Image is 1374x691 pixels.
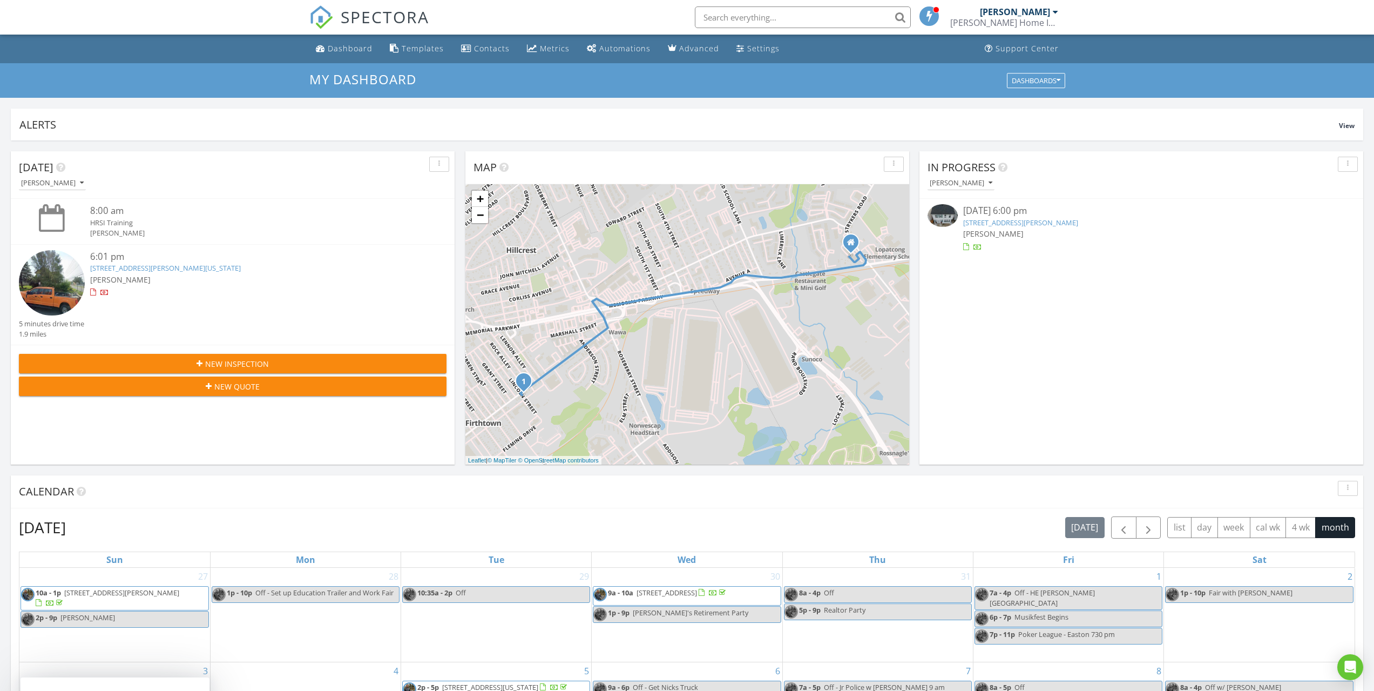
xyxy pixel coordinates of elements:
[19,484,74,499] span: Calendar
[64,588,179,598] span: [STREET_ADDRESS][PERSON_NAME]
[294,552,317,567] a: Monday
[90,204,411,218] div: 8:00 am
[1136,516,1161,539] button: Next month
[468,457,486,464] a: Leaflet
[963,204,1319,218] div: [DATE] 6:00 pm
[959,568,973,585] a: Go to July 31, 2025
[1167,517,1192,538] button: list
[824,605,865,615] span: Realtor Party
[824,588,834,598] span: Off
[385,39,448,59] a: Templates
[402,43,444,53] div: Templates
[19,377,446,396] button: New Quote
[90,274,151,285] span: [PERSON_NAME]
[309,70,416,88] span: My Dashboard
[457,39,514,59] a: Contacts
[1014,612,1068,622] span: Musikfest Begins
[867,552,888,567] a: Thursday
[417,588,452,598] span: 10:35a - 2p
[1250,517,1287,538] button: cal wk
[1061,552,1077,567] a: Friday
[456,588,466,598] span: Off
[214,381,260,392] span: New Quote
[19,354,446,373] button: New Inspection
[990,612,1011,622] span: 6p - 7p
[312,39,377,59] a: Dashboard
[341,5,429,28] span: SPECTORA
[19,250,85,316] img: streetview
[309,15,429,37] a: SPECTORA
[608,588,633,598] span: 9a - 10a
[21,613,35,626] img: cover_photo.jpg
[472,191,488,207] a: Zoom in
[973,568,1163,662] td: Go to August 1, 2025
[36,613,57,622] span: 2p - 9p
[19,250,446,340] a: 6:01 pm [STREET_ADDRESS][PERSON_NAME][US_STATE] [PERSON_NAME] 5 minutes drive time 1.9 miles
[1018,629,1115,639] span: Poker League - Easton 730 pm
[980,6,1050,17] div: [PERSON_NAME]
[990,588,1095,608] span: Off - HE [PERSON_NAME][GEOGRAPHIC_DATA]
[963,229,1024,239] span: [PERSON_NAME]
[593,586,781,606] a: 9a - 10a [STREET_ADDRESS]
[90,250,411,264] div: 6:01 pm
[747,43,780,53] div: Settings
[90,218,411,228] div: HRSI Training
[36,588,179,608] a: 10a - 1p [STREET_ADDRESS][PERSON_NAME]
[328,43,373,53] div: Dashboard
[593,608,607,621] img: cover_photo.jpg
[523,39,574,59] a: Metrics
[1180,588,1206,598] span: 1p - 10p
[465,456,601,465] div: |
[19,319,84,329] div: 5 minutes drive time
[773,662,782,680] a: Go to August 6, 2025
[990,629,1015,639] span: 7p - 11p
[980,39,1063,59] a: Support Center
[1339,121,1355,130] span: View
[21,586,209,611] a: 10a - 1p [STREET_ADDRESS][PERSON_NAME]
[19,117,1339,132] div: Alerts
[524,381,530,387] div: 358 Heckman St, Phillipsburg, New Jersey 08868
[784,588,798,601] img: cover_photo.jpg
[782,568,973,662] td: Go to July 31, 2025
[1315,517,1355,538] button: month
[1012,77,1060,84] div: Dashboards
[90,228,411,238] div: [PERSON_NAME]
[19,329,84,339] div: 1.9 miles
[593,588,607,601] img: cover_photo.jpg
[582,662,591,680] a: Go to August 5, 2025
[90,263,241,273] a: [STREET_ADDRESS][PERSON_NAME][US_STATE]
[540,43,570,53] div: Metrics
[679,43,719,53] div: Advanced
[473,160,497,175] span: Map
[950,17,1058,28] div: Watson Home Inspection Services LLC
[1007,73,1065,88] button: Dashboards
[928,176,994,191] button: [PERSON_NAME]
[210,568,401,662] td: Go to July 28, 2025
[391,662,401,680] a: Go to August 4, 2025
[19,176,86,191] button: [PERSON_NAME]
[1164,568,1355,662] td: Go to August 2, 2025
[975,588,989,601] img: cover_photo.jpg
[928,204,958,227] img: 9358913%2Fcover_photos%2Frcn6JMQoUxmz290ixlWl%2Fsmall.jpeg
[387,568,401,585] a: Go to July 28, 2025
[928,160,996,175] span: In Progress
[583,39,655,59] a: Automations (Basic)
[695,6,911,28] input: Search everything...
[205,358,269,370] span: New Inspection
[1191,517,1218,538] button: day
[592,568,782,662] td: Go to July 30, 2025
[799,588,821,598] span: 8a - 4p
[637,588,697,598] span: [STREET_ADDRESS]
[21,179,84,187] div: [PERSON_NAME]
[599,43,651,53] div: Automations
[851,242,857,249] div: 201 Strykers Road, Suite 19-262, Phillipsburg NJ 08865
[608,608,630,618] span: 1p - 9p
[201,662,210,680] a: Go to August 3, 2025
[21,588,35,601] img: cover_photo.jpg
[633,608,748,618] span: [PERSON_NAME]'s Retirement Party
[930,179,992,187] div: [PERSON_NAME]
[19,160,53,175] span: [DATE]
[799,605,821,615] span: 5p - 9p
[990,588,1011,598] span: 7a - 4p
[928,204,1355,252] a: [DATE] 6:00 pm [STREET_ADDRESS][PERSON_NAME] [PERSON_NAME]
